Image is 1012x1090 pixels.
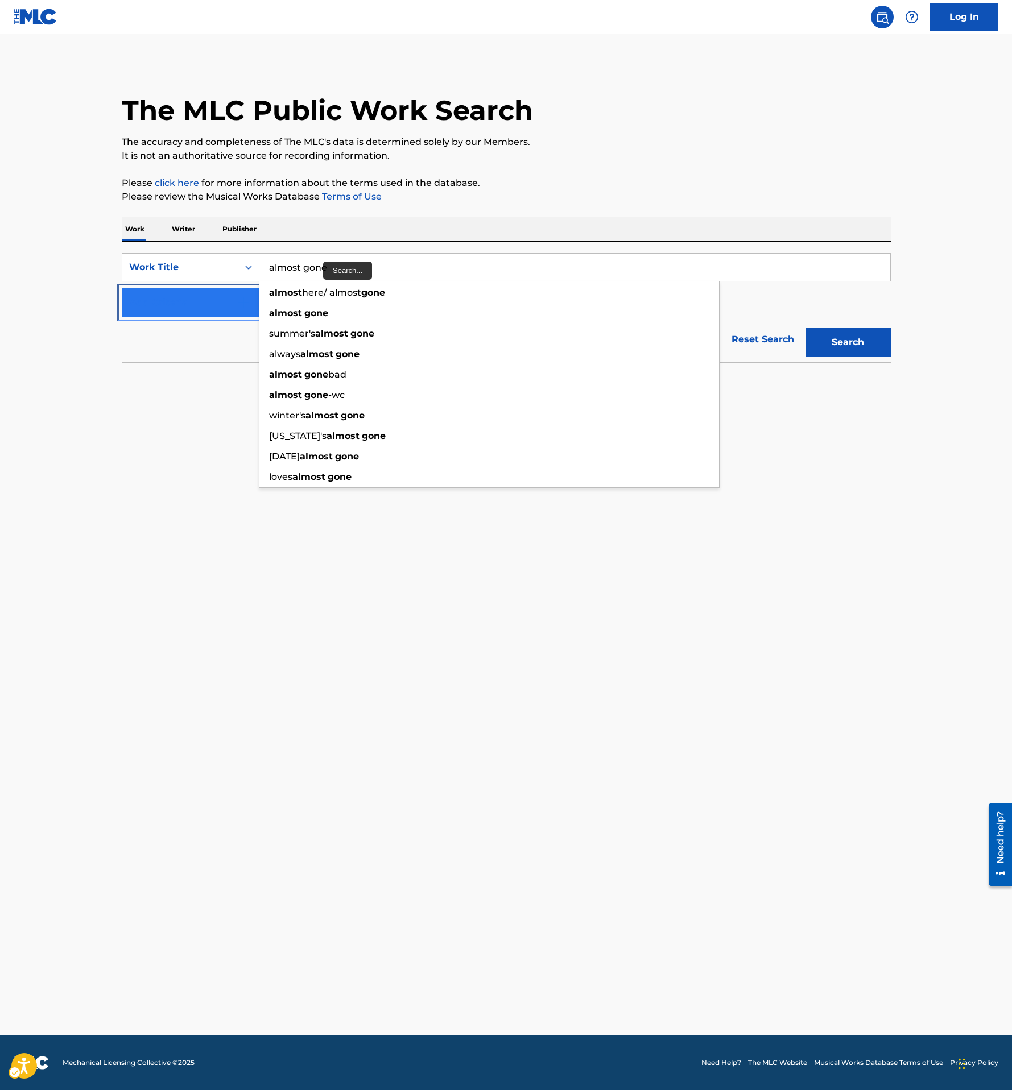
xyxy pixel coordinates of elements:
p: Please review the Musical Works Database [122,190,891,204]
strong: gone [304,308,328,318]
strong: gone [336,349,360,359]
a: Musical Works Database Terms of Use [814,1058,943,1068]
span: [DATE] [269,451,300,462]
span: loves [269,471,292,482]
strong: almost [292,471,325,482]
p: The accuracy and completeness of The MLC's data is determined solely by our Members. [122,135,891,149]
strong: gone [304,389,328,400]
p: It is not an authoritative source for recording information. [122,149,891,163]
span: always [269,349,300,359]
strong: gone [341,410,365,421]
div: Work Title [129,260,232,274]
input: Search... [259,254,890,281]
button: Search [806,328,891,357]
p: Please for more information about the terms used in the database. [122,176,891,190]
strong: almost [315,328,348,339]
strong: almost [300,349,333,359]
img: MLC Logo [14,9,57,25]
a: Terms of Use [320,191,382,202]
iframe: Resource Center [980,798,1012,890]
div: Chat Widget [955,1035,1012,1090]
p: Writer [168,217,199,241]
button: Add Criteria [122,288,259,317]
strong: almost [269,287,302,298]
a: Need Help? [701,1058,741,1068]
strong: gone [328,471,352,482]
p: Publisher [219,217,260,241]
span: [US_STATE]'s [269,430,327,441]
img: 9d2ae6d4665cec9f34b9.svg [237,296,250,309]
strong: gone [335,451,359,462]
img: help [905,10,919,24]
strong: gone [304,369,328,380]
strong: gone [350,328,374,339]
strong: almost [269,308,302,318]
div: Drag [959,1047,965,1081]
span: Mechanical Licensing Collective © 2025 [63,1058,195,1068]
span: summer's [269,328,315,339]
span: here/ almost [302,287,361,298]
span: bad [328,369,346,380]
span: -wc [328,389,345,400]
img: search [875,10,889,24]
h1: The MLC Public Work Search [122,93,533,127]
form: Search Form [122,253,891,362]
img: logo [14,1056,49,1070]
strong: almost [327,430,360,441]
div: On [238,254,259,281]
strong: almost [269,369,302,380]
iframe: Hubspot Iframe [955,1035,1012,1090]
strong: gone [362,430,386,441]
strong: almost [269,389,302,400]
p: Work [122,217,148,241]
a: The MLC Website [748,1058,807,1068]
strong: almost [305,410,338,421]
strong: almost [300,451,333,462]
span: winter's [269,410,305,421]
a: Log In [930,3,998,31]
a: Reset Search [726,327,800,352]
a: Music industry terminology | mechanical licensing collective [155,177,199,188]
a: Privacy Policy [950,1058,998,1068]
strong: gone [361,287,385,298]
